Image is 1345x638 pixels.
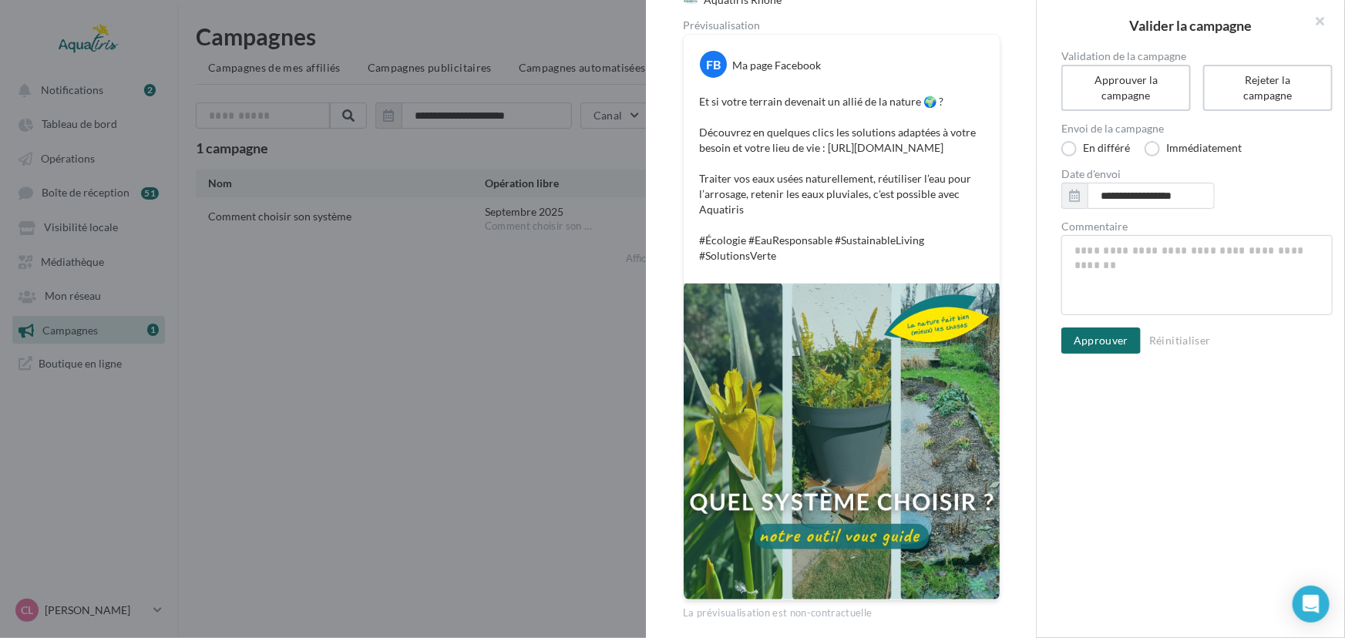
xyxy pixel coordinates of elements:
div: FB [700,51,727,78]
div: Approuver la campagne [1080,72,1172,103]
div: Open Intercom Messenger [1293,586,1330,623]
label: Envoi de la campagne [1061,123,1333,134]
p: Et si votre terrain devenait un allié de la nature 🌍 ? Découvrez en quelques clics les solutions ... [699,94,984,264]
div: Ma page Facebook [732,58,821,73]
label: Validation de la campagne [1061,51,1333,62]
label: Immédiatement [1145,141,1242,156]
div: Prévisualisation [683,20,999,31]
div: La prévisualisation est non-contractuelle [683,600,999,620]
label: En différé [1061,141,1130,156]
button: Approuver [1061,327,1141,354]
label: Date d'envoi [1061,169,1333,180]
h2: Valider la campagne [1061,18,1320,32]
label: Commentaire [1061,221,1333,232]
button: Réinitialiser [1143,331,1217,350]
div: Rejeter la campagne [1222,72,1314,103]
